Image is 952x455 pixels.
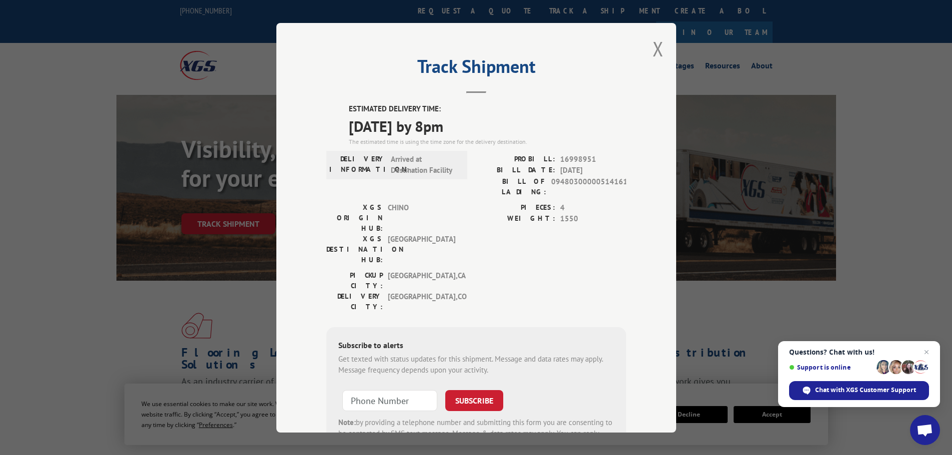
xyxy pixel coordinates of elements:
label: DELIVERY INFORMATION: [329,153,386,176]
span: Arrived at Destination Facility [391,153,458,176]
label: PICKUP CITY: [326,270,383,291]
div: The estimated time is using the time zone for the delivery destination. [349,137,626,146]
span: Questions? Chat with us! [789,348,929,356]
div: Subscribe to alerts [338,339,614,353]
span: CHINO [388,202,455,233]
label: WEIGHT: [476,213,555,225]
label: DELIVERY CITY: [326,291,383,312]
span: 4 [560,202,626,213]
div: Get texted with status updates for this shipment. Message and data rates may apply. Message frequ... [338,353,614,376]
span: [GEOGRAPHIC_DATA] [388,233,455,265]
span: Close chat [921,346,933,358]
label: PROBILL: [476,153,555,165]
div: Open chat [910,415,940,445]
label: BILL OF LADING: [476,176,546,197]
span: 16998951 [560,153,626,165]
span: 09480300000514161 [551,176,626,197]
span: [GEOGRAPHIC_DATA] , CO [388,291,455,312]
h2: Track Shipment [326,59,626,78]
span: [DATE] by 8pm [349,114,626,137]
label: PIECES: [476,202,555,213]
span: Support is online [789,364,873,371]
span: 1550 [560,213,626,225]
span: [GEOGRAPHIC_DATA] , CA [388,270,455,291]
label: ESTIMATED DELIVERY TIME: [349,103,626,115]
input: Phone Number [342,390,437,411]
button: Close modal [653,35,664,62]
label: BILL DATE: [476,165,555,176]
button: SUBSCRIBE [445,390,503,411]
span: [DATE] [560,165,626,176]
span: Chat with XGS Customer Support [815,386,916,395]
label: XGS ORIGIN HUB: [326,202,383,233]
strong: Note: [338,417,356,427]
div: by providing a telephone number and submitting this form you are consenting to be contacted by SM... [338,417,614,451]
div: Chat with XGS Customer Support [789,381,929,400]
label: XGS DESTINATION HUB: [326,233,383,265]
